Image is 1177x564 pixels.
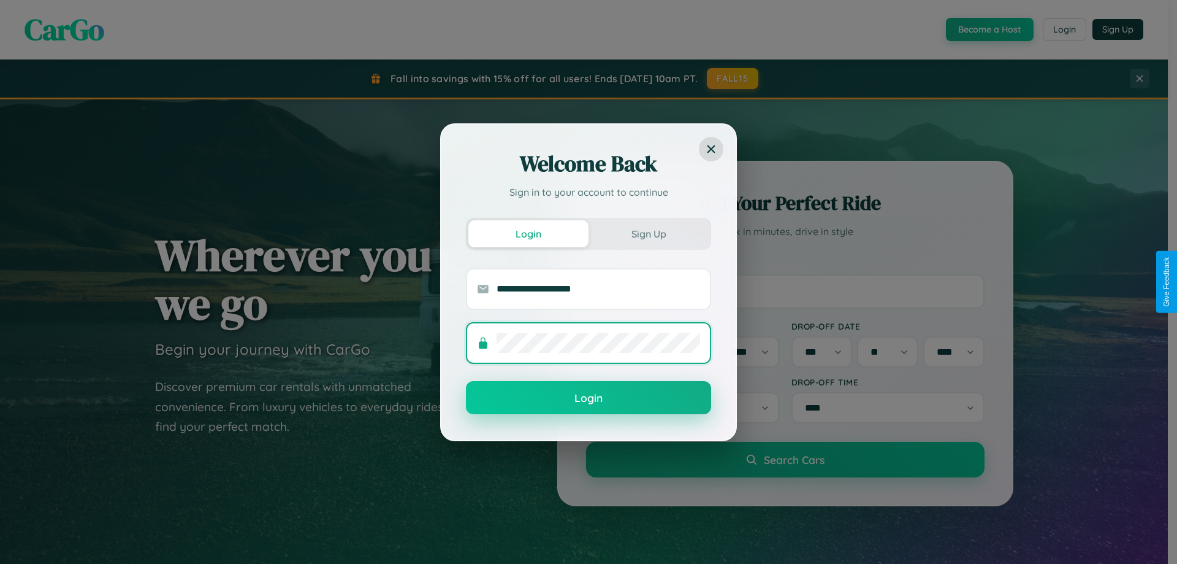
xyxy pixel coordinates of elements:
p: Sign in to your account to continue [466,185,711,199]
button: Sign Up [588,220,709,247]
h2: Welcome Back [466,149,711,179]
div: Give Feedback [1162,257,1171,307]
button: Login [466,381,711,414]
button: Login [468,220,588,247]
